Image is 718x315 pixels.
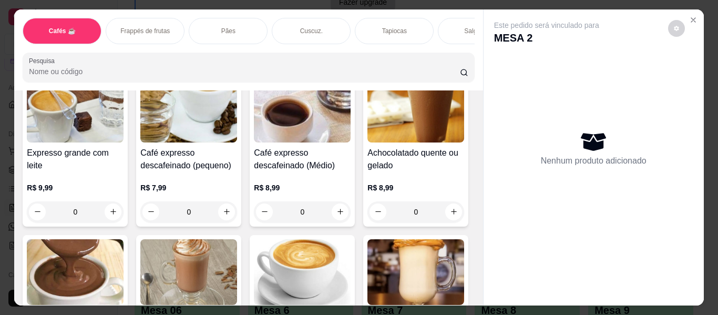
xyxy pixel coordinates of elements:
p: Frappés de frutas [120,27,170,35]
p: R$ 8,99 [254,182,351,193]
img: product-image [27,239,124,305]
button: increase-product-quantity [218,204,235,220]
button: decrease-product-quantity [256,204,273,220]
p: R$ 9,99 [27,182,124,193]
p: R$ 7,99 [140,182,237,193]
p: Pães [221,27,235,35]
img: product-image [254,77,351,143]
p: Este pedido será vinculado para [494,20,599,31]
p: Nenhum produto adicionado [541,155,647,167]
p: Cafés ☕ [49,27,76,35]
p: Tapiocas [382,27,407,35]
input: Pesquisa [29,66,460,77]
h4: Café expresso descafeinado (pequeno) [140,147,237,172]
button: increase-product-quantity [105,204,121,220]
button: decrease-product-quantity [668,20,685,37]
p: MESA 2 [494,31,599,45]
img: product-image [254,239,351,305]
button: decrease-product-quantity [142,204,159,220]
h4: Achocolatado quente ou gelado [367,147,464,172]
p: Salgados [464,27,490,35]
h4: Café expresso descafeinado (Médio) [254,147,351,172]
button: increase-product-quantity [445,204,462,220]
p: Cuscuz. [300,27,323,35]
img: product-image [27,77,124,143]
img: product-image [367,77,464,143]
label: Pesquisa [29,56,58,65]
button: decrease-product-quantity [370,204,386,220]
img: product-image [140,239,237,305]
button: decrease-product-quantity [29,204,46,220]
img: product-image [367,239,464,305]
button: Close [685,12,702,28]
h4: Expresso grande com leite [27,147,124,172]
img: product-image [140,77,237,143]
p: R$ 8,99 [367,182,464,193]
button: increase-product-quantity [332,204,348,220]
